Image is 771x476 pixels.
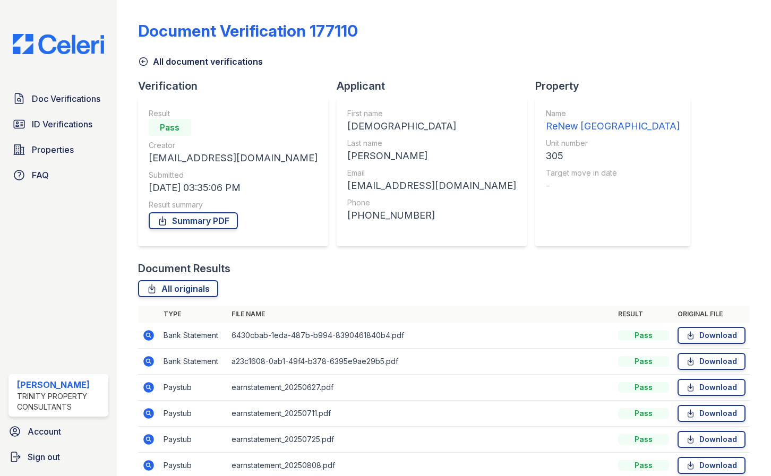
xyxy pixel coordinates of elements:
[149,119,191,136] div: Pass
[8,114,108,135] a: ID Verifications
[618,382,669,393] div: Pass
[227,323,614,349] td: 6430cbab-1eda-487b-b994-8390461840b4.pdf
[32,92,100,105] span: Doc Verifications
[28,425,61,438] span: Account
[678,405,746,422] a: Download
[8,139,108,160] a: Properties
[159,323,227,349] td: Bank Statement
[159,401,227,427] td: Paystub
[8,88,108,109] a: Doc Verifications
[32,118,92,131] span: ID Verifications
[347,149,516,163] div: [PERSON_NAME]
[8,165,108,186] a: FAQ
[618,408,669,419] div: Pass
[347,108,516,119] div: First name
[618,330,669,341] div: Pass
[227,427,614,453] td: earnstatement_20250725.pdf
[618,434,669,445] div: Pass
[32,169,49,181] span: FAQ
[149,200,318,210] div: Result summary
[546,138,680,149] div: Unit number
[149,212,238,229] a: Summary PDF
[159,427,227,453] td: Paystub
[227,375,614,401] td: earnstatement_20250627.pdf
[546,119,680,134] div: ReNew [GEOGRAPHIC_DATA]
[138,280,218,297] a: All originals
[138,261,230,276] div: Document Results
[535,79,699,93] div: Property
[227,306,614,323] th: File name
[149,170,318,180] div: Submitted
[28,451,60,463] span: Sign out
[149,140,318,151] div: Creator
[17,391,104,412] div: Trinity Property Consultants
[149,151,318,166] div: [EMAIL_ADDRESS][DOMAIN_NAME]
[138,21,358,40] div: Document Verification 177110
[546,108,680,134] a: Name ReNew [GEOGRAPHIC_DATA]
[17,378,104,391] div: [PERSON_NAME]
[159,306,227,323] th: Type
[149,108,318,119] div: Result
[4,421,113,442] a: Account
[32,143,74,156] span: Properties
[347,168,516,178] div: Email
[673,306,750,323] th: Original file
[347,178,516,193] div: [EMAIL_ADDRESS][DOMAIN_NAME]
[227,401,614,427] td: earnstatement_20250711.pdf
[149,180,318,195] div: [DATE] 03:35:06 PM
[546,168,680,178] div: Target move in date
[546,178,680,193] div: -
[4,446,113,468] a: Sign out
[347,119,516,134] div: [DEMOGRAPHIC_DATA]
[678,353,746,370] a: Download
[678,431,746,448] a: Download
[678,327,746,344] a: Download
[347,138,516,149] div: Last name
[347,208,516,223] div: [PHONE_NUMBER]
[546,149,680,163] div: 305
[546,108,680,119] div: Name
[4,34,113,54] img: CE_Logo_Blue-a8612792a0a2168367f1c8372b55b34899dd931a85d93a1a3d3e32e68fde9ad4.png
[227,349,614,375] td: a23c1608-0ab1-49f4-b378-6395e9ae29b5.pdf
[159,349,227,375] td: Bank Statement
[337,79,535,93] div: Applicant
[678,457,746,474] a: Download
[347,197,516,208] div: Phone
[614,306,673,323] th: Result
[678,379,746,396] a: Download
[138,79,337,93] div: Verification
[618,356,669,367] div: Pass
[618,460,669,471] div: Pass
[138,55,263,68] a: All document verifications
[159,375,227,401] td: Paystub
